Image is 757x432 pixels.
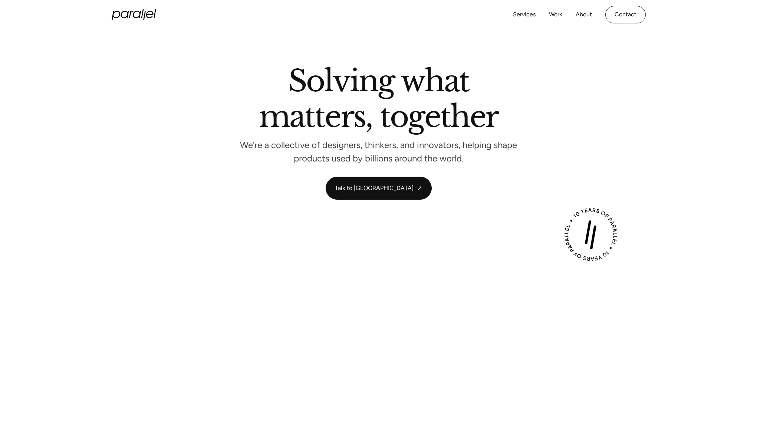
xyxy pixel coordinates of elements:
[240,142,518,162] p: We’re a collective of designers, thinkers, and innovators, helping shape products used by billion...
[112,9,156,20] a: home
[513,9,536,20] a: Services
[549,9,562,20] a: Work
[605,6,646,23] a: Contact
[576,9,592,20] a: About
[259,66,498,134] h2: Solving what matters, together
